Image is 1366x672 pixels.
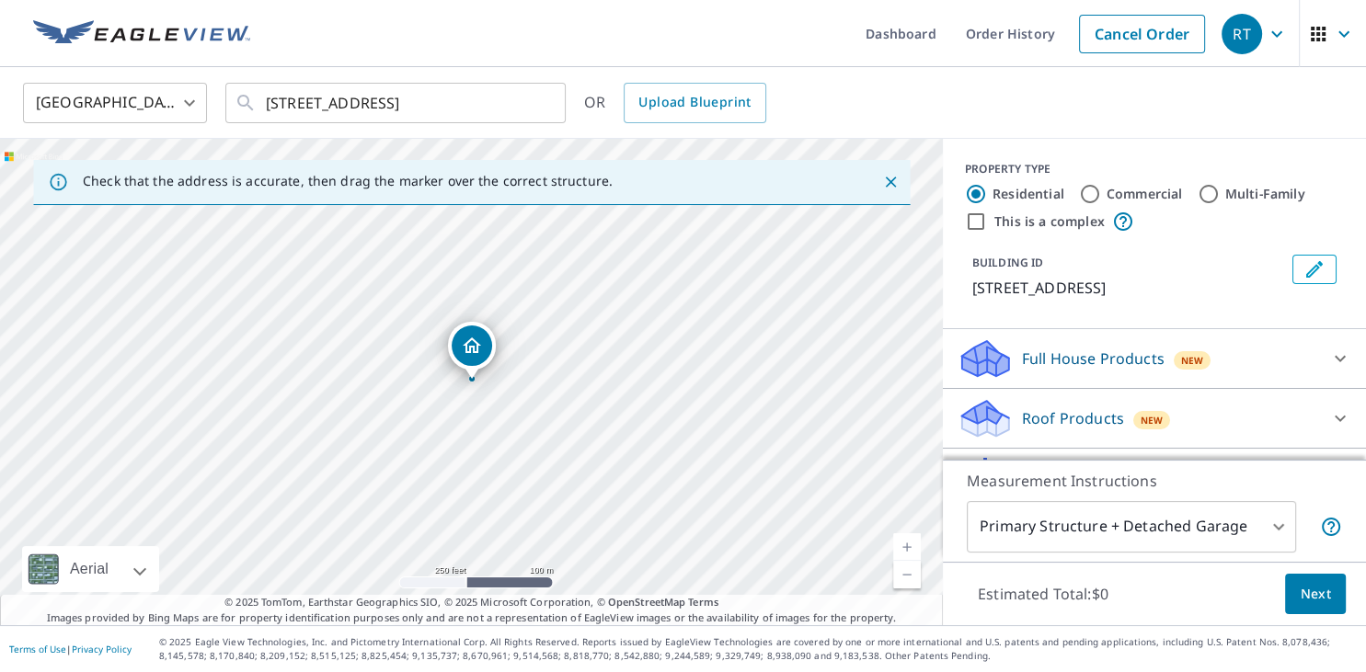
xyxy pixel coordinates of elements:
p: Measurement Instructions [967,470,1342,492]
label: Multi-Family [1225,185,1305,203]
a: Cancel Order [1079,15,1205,53]
p: Check that the address is accurate, then drag the marker over the correct structure. [83,173,613,189]
div: OR [584,83,766,123]
span: © 2025 TomTom, Earthstar Geographics SIO, © 2025 Microsoft Corporation, © [224,595,718,610]
label: Residential [993,185,1064,203]
button: Edit building 1 [1292,255,1337,284]
div: Full House ProductsNew [958,336,1351,381]
button: Close [878,170,902,194]
span: New [1181,353,1204,368]
span: Next [1300,583,1331,606]
span: Upload Blueprint [638,91,751,114]
p: Estimated Total: $0 [963,574,1123,614]
div: Primary Structure + Detached Garage [967,501,1296,552]
span: Your report will include the primary structure and a detached garage if one exists. [1320,516,1342,538]
a: Terms of Use [9,643,66,655]
label: Commercial [1107,185,1183,203]
p: Roof Products [1022,407,1124,429]
p: BUILDING ID [972,255,1043,270]
div: Solar ProductsNew [958,456,1351,500]
div: Aerial [22,546,159,592]
a: Current Level 17, Zoom Out [893,561,921,588]
div: PROPERTY TYPE [965,161,1344,177]
div: Roof ProductsNew [958,396,1351,440]
p: Full House Products [1022,347,1165,370]
p: [STREET_ADDRESS] [972,277,1285,299]
button: Next [1285,574,1346,615]
div: Aerial [64,546,114,592]
div: RT [1222,14,1262,54]
p: © 2025 Eagle View Technologies, Inc. and Pictometry International Corp. All Rights Reserved. Repo... [159,635,1357,663]
p: | [9,644,132,655]
a: Terms [688,595,718,609]
a: Privacy Policy [72,643,132,655]
a: OpenStreetMap [608,595,685,609]
span: New [1141,413,1164,427]
a: Upload Blueprint [624,83,765,123]
label: This is a complex [994,212,1105,231]
a: Current Level 17, Zoom In [893,533,921,561]
div: Dropped pin, building 1, Residential property, 1203 Ligurian Rd Palm Beach Gardens, FL 33410 [448,322,496,379]
img: EV Logo [33,20,250,48]
div: [GEOGRAPHIC_DATA] [23,77,207,129]
input: Search by address or latitude-longitude [266,77,528,129]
